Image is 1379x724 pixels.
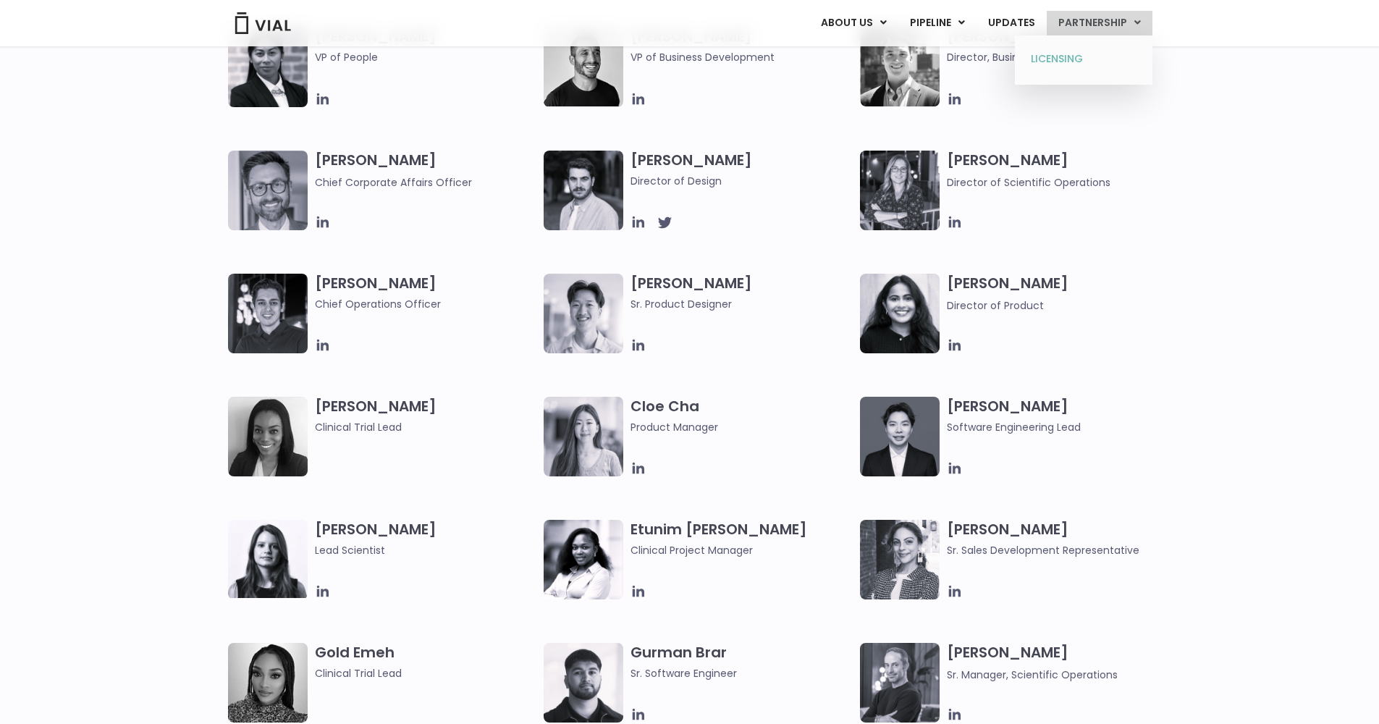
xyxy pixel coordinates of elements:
img: Headshot of smiling man named Josh [228,274,308,353]
h3: Gold Emeh [315,643,537,681]
span: Clinical Project Manager [631,542,853,558]
span: Director of Scientific Operations [947,175,1110,190]
h3: [PERSON_NAME] [315,397,537,435]
h3: [PERSON_NAME] [315,27,537,86]
img: Smiling woman named Dhruba [860,274,940,353]
img: Headshot of smiling woman named Sarah [860,151,940,230]
span: Software Engineering Lead [947,419,1169,435]
h3: Gurman Brar [631,643,853,681]
h3: Cloe Cha [631,397,853,435]
h3: [PERSON_NAME] [315,274,537,312]
h3: [PERSON_NAME] [947,397,1169,435]
img: Smiling woman named Gabriella [860,520,940,599]
h3: [PERSON_NAME] [947,520,1169,558]
span: Sr. Manager, Scientific Operations [947,668,1118,682]
img: A woman wearing a leopard print shirt in a black and white photo. [228,643,308,723]
a: UPDATES [977,11,1046,35]
img: A black and white photo of a man smiling. [544,27,623,106]
img: Vial Logo [234,12,292,34]
span: Director of Design [631,173,853,189]
img: Paolo-M [228,151,308,230]
img: Catie [228,27,308,107]
h3: [PERSON_NAME] [315,520,537,558]
span: Sr. Sales Development Representative [947,542,1169,558]
img: Headshot of smiling woman named Elia [228,520,308,598]
span: Chief Operations Officer [315,296,537,312]
img: Headshot of smiling man named Albert [544,151,623,230]
a: PIPELINEMenu Toggle [898,11,976,35]
a: PARTNERSHIPMenu Toggle [1047,11,1152,35]
h3: [PERSON_NAME] [947,643,1169,683]
a: LICENSING [1020,48,1147,71]
a: ABOUT USMenu Toggle [809,11,898,35]
h3: Etunim [PERSON_NAME] [631,520,853,558]
h3: [PERSON_NAME] [947,151,1169,190]
img: Image of smiling woman named Etunim [544,520,623,599]
img: Headshot of smiling of man named Gurman [544,643,623,723]
h3: [PERSON_NAME] [947,274,1169,313]
span: Director, Business Development [947,49,1169,65]
span: Director of Product [947,298,1044,313]
h3: [PERSON_NAME] [947,27,1169,65]
span: Clinical Trial Lead [315,665,537,681]
img: A black and white photo of a smiling man in a suit at ARVO 2023. [860,27,940,106]
span: VP of People [315,49,537,65]
img: Brennan [544,274,623,353]
span: Lead Scientist [315,542,537,558]
img: A black and white photo of a woman smiling. [228,397,308,476]
h3: [PERSON_NAME] [315,151,537,190]
h3: [PERSON_NAME] [631,274,853,312]
span: Sr. Product Designer [631,296,853,312]
span: Clinical Trial Lead [315,419,537,435]
span: Product Manager [631,419,853,435]
img: Cloe [544,397,623,476]
img: Headshot of smiling man named Jared [860,643,940,723]
h3: [PERSON_NAME] [631,151,853,189]
span: Sr. Software Engineer [631,665,853,681]
h3: [PERSON_NAME] [631,27,853,65]
span: VP of Business Development [631,49,853,65]
span: Chief Corporate Affairs Officer [315,175,472,190]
